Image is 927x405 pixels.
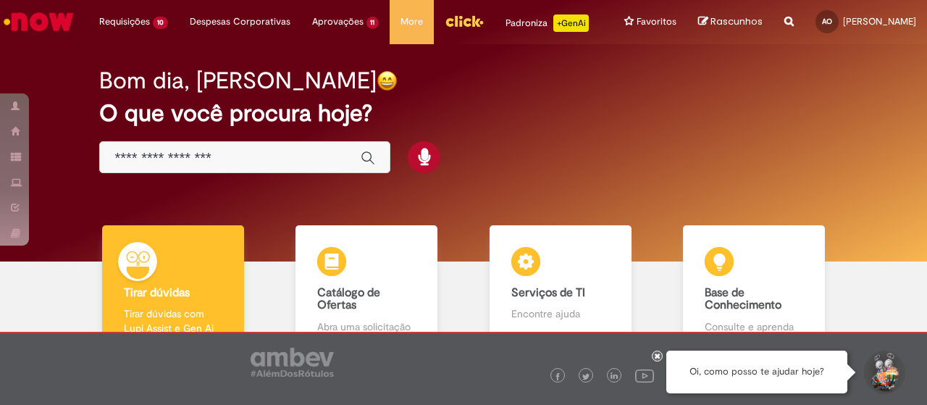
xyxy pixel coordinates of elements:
[862,351,905,394] button: Iniciar Conversa de Suporte
[705,320,803,334] p: Consulte e aprenda
[637,14,676,29] span: Favoritos
[317,285,380,313] b: Catálogo de Ofertas
[1,7,76,36] img: ServiceNow
[463,225,658,351] a: Serviços de TI Encontre ajuda
[190,14,290,29] span: Despesas Corporativas
[705,285,781,313] b: Base de Conhecimento
[611,372,618,381] img: logo_footer_linkedin.png
[366,17,379,29] span: 11
[635,366,654,385] img: logo_footer_youtube.png
[666,351,847,393] div: Oi, como posso te ajudar hoje?
[312,14,364,29] span: Aprovações
[506,14,589,32] div: Padroniza
[710,14,763,28] span: Rascunhos
[698,15,763,29] a: Rascunhos
[99,101,827,126] h2: O que você procura hoje?
[124,306,222,335] p: Tirar dúvidas com Lupi Assist e Gen Ai
[124,285,190,300] b: Tirar dúvidas
[553,14,589,32] p: +GenAi
[76,225,270,351] a: Tirar dúvidas Tirar dúvidas com Lupi Assist e Gen Ai
[400,14,423,29] span: More
[99,14,150,29] span: Requisições
[445,10,484,32] img: click_logo_yellow_360x200.png
[843,15,916,28] span: [PERSON_NAME]
[658,225,852,351] a: Base de Conhecimento Consulte e aprenda
[251,348,334,377] img: logo_footer_ambev_rotulo_gray.png
[99,68,377,93] h2: Bom dia, [PERSON_NAME]
[270,225,464,351] a: Catálogo de Ofertas Abra uma solicitação
[511,306,610,321] p: Encontre ajuda
[511,285,585,300] b: Serviços de TI
[554,373,561,380] img: logo_footer_facebook.png
[377,70,398,91] img: happy-face.png
[153,17,168,29] span: 10
[822,17,832,26] span: AO
[582,373,590,380] img: logo_footer_twitter.png
[317,320,416,334] p: Abra uma solicitação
